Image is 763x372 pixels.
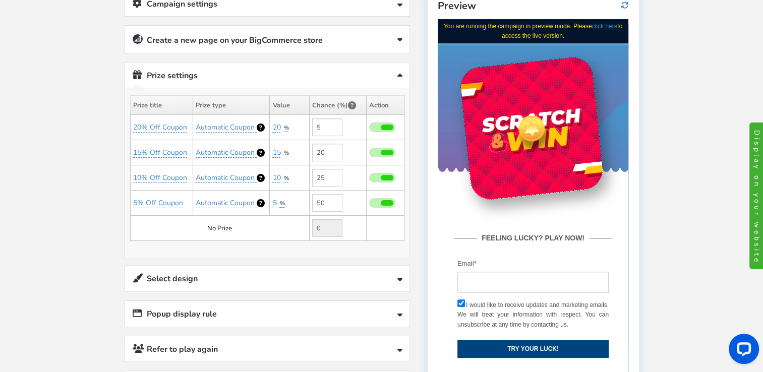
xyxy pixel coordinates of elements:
th: Chance (%) [309,96,366,115]
th: Action [366,96,404,115]
label: Email [20,239,39,250]
a: 10 [272,173,280,183]
a: Refer to play again [125,336,409,362]
span: % [279,200,284,207]
iframe: LiveChat chat widget [721,330,763,372]
span: Automatic Coupon [196,173,255,182]
a: Prize settings [125,63,409,88]
a: Automatic Coupon [196,148,257,158]
a: % [283,124,288,132]
h4: Preview [438,1,628,12]
th: Prize type [193,96,270,115]
a: Automatic Coupon [196,122,257,133]
a: % [283,149,288,157]
a: Automatic Coupon [196,173,257,183]
a: % [279,200,284,208]
th: Value [270,96,309,115]
input: I would like to receive updates and marketing emails. We will treat your information with respect... [20,280,27,288]
a: 5 [272,198,276,208]
label: I would like to receive updates and marketing emails. We will treat your information with respect... [20,281,171,311]
span: Automatic Coupon [196,122,255,132]
td: No Prize [130,216,309,241]
a: Create a new page on your BigCommerce store [125,26,409,53]
a: Popup display rule [125,301,409,327]
a: 15 [272,148,280,158]
th: Prize title [130,96,193,115]
button: TRY YOUR LUCK! [20,321,171,339]
span: Automatic Coupon [196,148,255,157]
span: Automatic Coupon [196,198,255,208]
a: % [283,174,288,182]
a: 20% Off Coupon [133,122,187,133]
strong: FEELING LUCKY? PLAY NOW! [39,213,152,224]
a: 10% Off Coupon [133,173,187,183]
a: 5% Off Coupon [133,198,183,208]
input: Value not editable [312,219,342,237]
a: 20 [272,122,280,133]
a: 15% Off Coupon [133,148,187,158]
a: click here [154,4,180,11]
a: Select design [125,266,409,291]
a: Automatic Coupon [196,198,257,208]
